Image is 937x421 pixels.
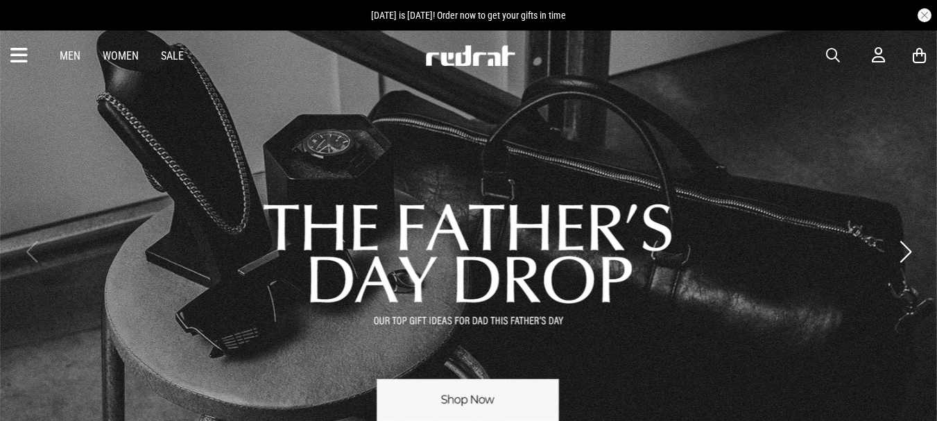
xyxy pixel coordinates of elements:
button: Next slide [896,237,915,267]
a: Women [103,49,139,62]
span: [DATE] is [DATE]! Order now to get your gifts in time [371,10,566,21]
a: Sale [161,49,184,62]
img: Redrat logo [424,45,516,66]
button: Previous slide [22,237,41,267]
a: Men [60,49,80,62]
